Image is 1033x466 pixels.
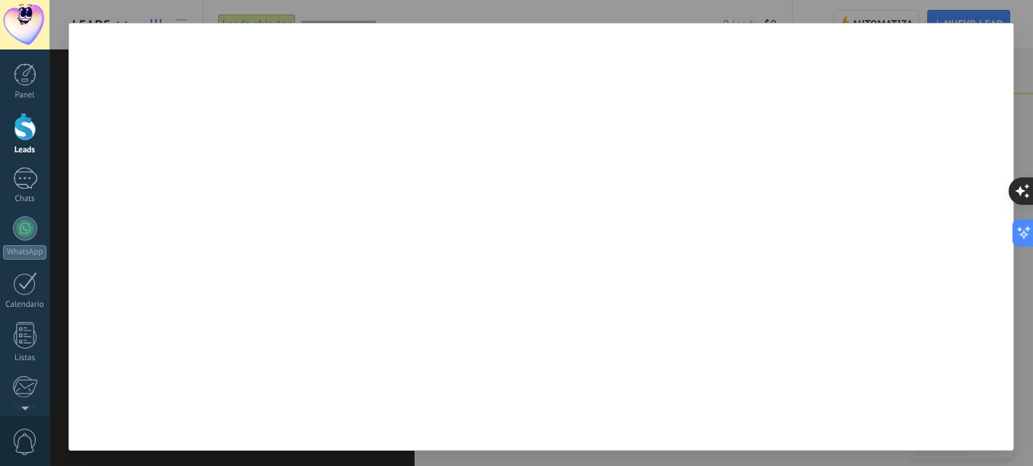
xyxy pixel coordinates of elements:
div: Calendario [3,300,47,310]
div: Panel [3,91,47,101]
div: Listas [3,353,47,363]
div: Leads [3,145,47,155]
div: Chats [3,194,47,204]
div: WhatsApp [3,245,46,260]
